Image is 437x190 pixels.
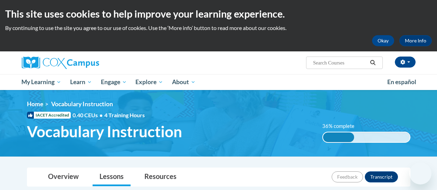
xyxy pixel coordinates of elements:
[365,171,398,182] button: Transcript
[332,171,363,182] button: Feedback
[135,78,163,86] span: Explore
[104,112,145,118] span: 4 Training Hours
[131,74,168,90] a: Explore
[22,57,146,69] a: Cox Campus
[395,57,416,68] button: Account Settings
[387,78,416,86] span: En español
[5,24,432,32] p: By continuing to use the site you agree to our use of cookies. Use the ‘More info’ button to read...
[70,78,92,86] span: Learn
[172,78,196,86] span: About
[322,122,362,130] label: 36% complete
[99,112,103,118] span: •
[27,112,71,119] span: IACET Accredited
[73,111,104,119] span: 0.40 CEUs
[96,74,131,90] a: Engage
[101,78,127,86] span: Engage
[383,75,421,89] a: En español
[368,59,378,67] button: Search
[93,168,131,186] a: Lessons
[66,74,96,90] a: Learn
[17,74,421,90] div: Main menu
[323,132,354,142] div: 36% complete
[27,100,43,108] a: Home
[41,168,86,186] a: Overview
[27,122,182,141] span: Vocabulary Instruction
[312,59,368,67] input: Search Courses
[22,57,99,69] img: Cox Campus
[51,100,113,108] span: Vocabulary Instruction
[5,7,432,21] h2: This site uses cookies to help improve your learning experience.
[137,168,183,186] a: Resources
[409,162,431,184] iframe: Button to launch messaging window
[17,74,66,90] a: My Learning
[399,35,432,46] a: More Info
[168,74,200,90] a: About
[372,35,394,46] button: Okay
[21,78,61,86] span: My Learning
